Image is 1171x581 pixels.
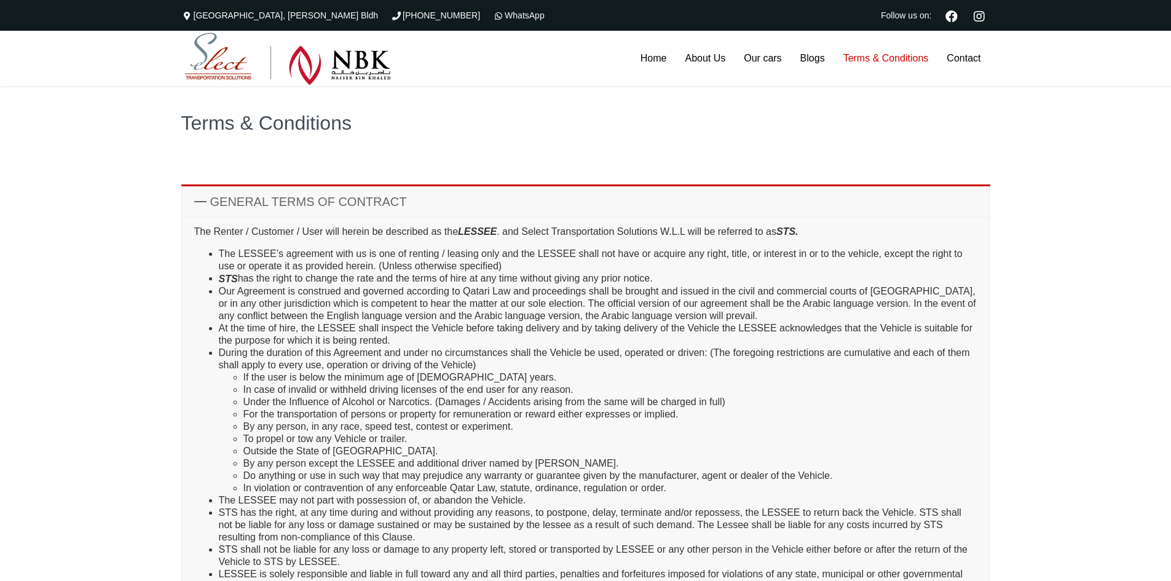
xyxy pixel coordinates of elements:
[219,285,977,322] li: Our Agreement is construed and governed according to Qatari Law and proceedings shall be brought ...
[219,322,977,347] li: At the time of hire, the LESSEE shall inspect the Vehicle before taking delivery and by taking de...
[182,187,990,216] a: GENERAL TERMS OF CONTRACT
[243,457,977,470] li: By any person except the LESSEE and additional driver named by [PERSON_NAME].
[243,482,977,494] li: In violation or contravention of any enforceable Qatar Law, statute, ordinance, regulation or order.
[243,408,977,421] li: For the transportation of persons or property for remuneration or reward either expresses or impl...
[458,226,497,237] em: LESSEE
[194,226,977,238] p: The Renter / Customer / User will herein be described as the . and Select Transportation Solution...
[940,9,963,22] a: Facebook
[184,33,391,85] img: Select Rent a Car
[492,10,545,20] a: WhatsApp
[969,9,990,22] a: Instagram
[735,31,791,86] a: Our cars
[243,396,977,408] li: Under the Influence of Alcohol or Narcotics. (Damages / Accidents arising from the same will be c...
[243,421,977,433] li: By any person, in any race, speed test, contest or experiment.
[243,470,977,482] li: Do anything or use in such way that may prejudice any warranty or guarantee given by the manufact...
[676,31,735,86] a: About Us
[219,274,238,284] i: STS
[937,31,990,86] a: Contact
[243,371,977,384] li: If the user is below the minimum age of [DEMOGRAPHIC_DATA] years.
[219,347,977,494] li: During the duration of this Agreement and under no circumstances shall the Vehicle be used, opera...
[219,248,977,272] li: The LESSEE’s agreement with us is one of renting / leasing only and the LESSEE shall not have or ...
[219,543,977,568] li: STS shall not be liable for any loss or damage to any property left, stored or transported by LES...
[219,507,977,543] li: STS has the right, at any time during and without providing any reasons, to postpone, delay, term...
[776,226,798,237] em: STS.
[631,31,676,86] a: Home
[791,31,834,86] a: Blogs
[219,272,977,285] li: has the right to change the rate and the terms of hire at any time without giving any prior notice.
[243,384,977,396] li: In case of invalid or withheld driving licenses of the end user for any reason.
[210,195,407,208] span: GENERAL TERMS OF CONTRACT
[390,10,480,20] a: [PHONE_NUMBER]
[219,494,977,507] li: The LESSEE may not part with possession of, or abandon the Vehicle.
[181,113,990,133] h1: Terms & Conditions
[243,445,977,457] li: Outside the State of [GEOGRAPHIC_DATA].
[243,433,977,445] li: To propel or tow any Vehicle or trailer.
[834,31,938,86] a: Terms & Conditions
